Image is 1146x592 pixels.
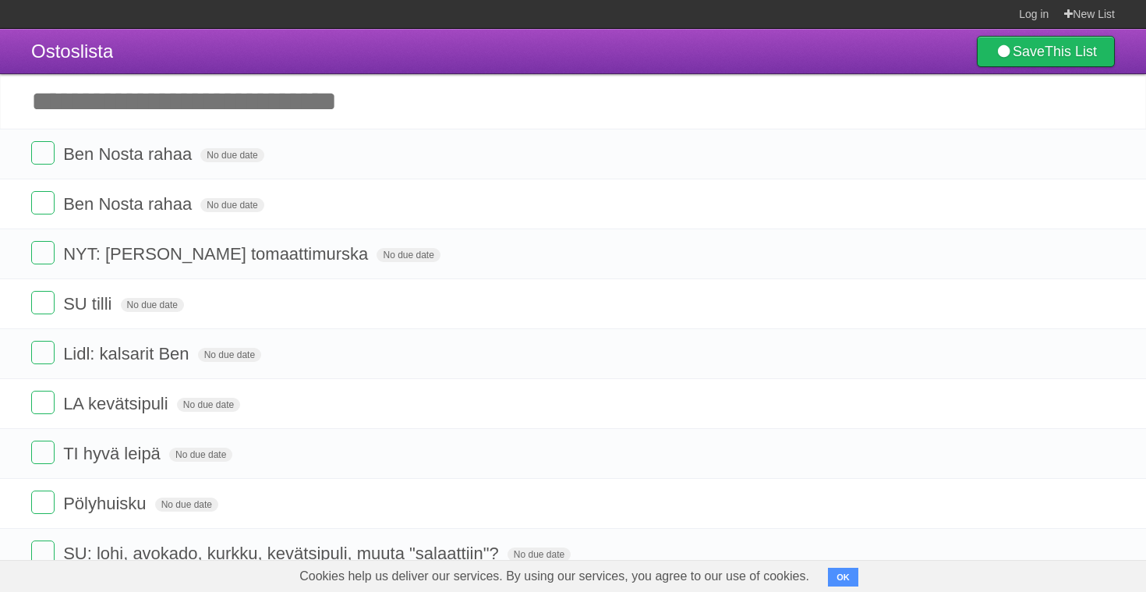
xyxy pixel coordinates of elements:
[508,548,571,562] span: No due date
[31,491,55,514] label: Done
[169,448,232,462] span: No due date
[63,244,372,264] span: NYT: [PERSON_NAME] tomaattimurska
[121,298,184,312] span: No due date
[31,541,55,564] label: Done
[284,561,825,592] span: Cookies help us deliver our services. By using our services, you agree to our use of cookies.
[200,198,264,212] span: No due date
[63,294,115,314] span: SU tilli
[31,441,55,464] label: Done
[377,248,440,262] span: No due date
[63,394,172,413] span: LA kevätsipuli
[828,568,858,587] button: OK
[63,494,150,513] span: Pölyhuisku
[31,191,55,214] label: Done
[177,398,240,412] span: No due date
[31,341,55,364] label: Done
[31,291,55,314] label: Done
[63,194,196,214] span: Ben Nosta rahaa
[31,41,113,62] span: Ostoslista
[63,544,503,563] span: SU: lohi, avokado, kurkku, kevätsipuli, muuta "salaattiin"?
[977,36,1115,67] a: SaveThis List
[198,348,261,362] span: No due date
[31,391,55,414] label: Done
[200,148,264,162] span: No due date
[31,141,55,165] label: Done
[63,344,193,363] span: Lidl: kalsarit Ben
[1045,44,1097,59] b: This List
[155,498,218,512] span: No due date
[63,144,196,164] span: Ben Nosta rahaa
[63,444,164,463] span: TI hyvä leipä
[31,241,55,264] label: Done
